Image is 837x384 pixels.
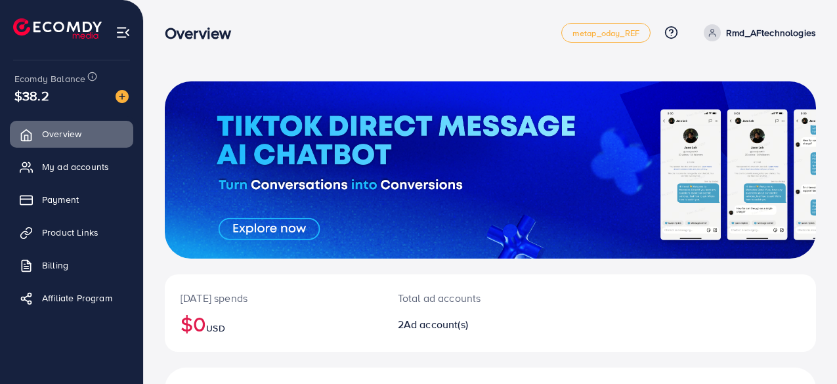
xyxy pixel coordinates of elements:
[10,154,133,180] a: My ad accounts
[10,285,133,311] a: Affiliate Program
[13,18,102,39] img: logo
[10,121,133,147] a: Overview
[42,291,112,305] span: Affiliate Program
[42,226,98,239] span: Product Links
[572,29,639,37] span: metap_oday_REF
[398,290,529,306] p: Total ad accounts
[561,23,651,43] a: metap_oday_REF
[726,25,816,41] p: Rmd_AFtechnologies
[42,127,81,140] span: Overview
[698,24,816,41] a: Rmd_AFtechnologies
[404,317,468,331] span: Ad account(s)
[116,25,131,40] img: menu
[165,24,242,43] h3: Overview
[116,90,129,103] img: image
[10,252,133,278] a: Billing
[181,311,366,336] h2: $0
[42,259,68,272] span: Billing
[10,219,133,245] a: Product Links
[42,193,79,206] span: Payment
[206,322,225,335] span: USD
[181,290,366,306] p: [DATE] spends
[10,186,133,213] a: Payment
[14,72,85,85] span: Ecomdy Balance
[398,318,529,331] h2: 2
[14,86,49,105] span: $38.2
[42,160,109,173] span: My ad accounts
